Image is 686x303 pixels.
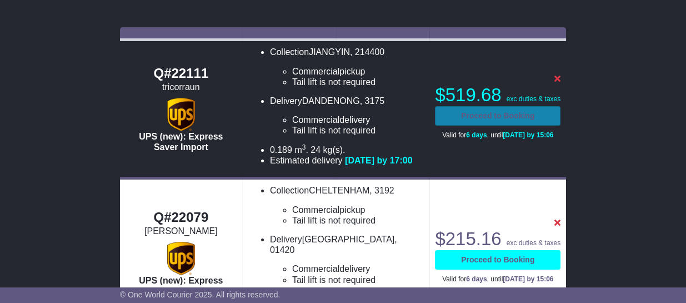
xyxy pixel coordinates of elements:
span: exc duties & taxes [507,95,560,103]
span: m . [294,145,308,155]
span: 6 days [466,131,487,139]
span: Commercial [292,67,339,76]
span: [DATE] by 15:06 [503,131,553,139]
span: [GEOGRAPHIC_DATA] [302,235,395,244]
span: DANDENONG [302,96,360,106]
li: Delivery [270,234,424,285]
span: 215.16 [445,229,502,249]
li: Collection [270,185,424,226]
img: UPS (new): Express Saver Import [167,98,195,131]
span: JIANGYIN [309,47,350,57]
li: Tail lift is not required [292,215,424,226]
li: Delivery [270,96,424,136]
span: $ [435,85,501,105]
span: , 01420 [270,235,397,255]
li: Estimated delivery [270,155,424,166]
li: delivery [292,115,424,125]
span: , 3175 [360,96,384,106]
li: Tail lift is not required [292,125,424,136]
div: Q#22111 [126,66,237,82]
img: UPS (new): Express Saver Export [167,242,195,275]
p: Valid for , until [435,131,560,139]
div: tricorraun [126,82,237,92]
a: Proceed to Booking [435,250,560,270]
a: Proceed to Booking [435,106,560,126]
li: pickup [292,205,424,215]
span: CHELTENHAM [309,186,369,195]
span: Commercial [292,264,339,274]
span: [DATE] by 17:00 [345,156,413,165]
li: pickup [292,66,424,77]
span: , 214400 [350,47,384,57]
span: UPS (new): Express Saver Import [139,132,223,152]
span: Commercial [292,205,339,215]
span: exc duties & taxes [507,239,560,247]
span: 6 days [466,275,487,283]
span: [DATE] by 15:06 [503,275,553,283]
span: 519.68 [445,85,502,105]
span: 0.189 [270,145,292,155]
span: , 3192 [369,186,394,195]
span: UPS (new): Express Saver Export [139,276,223,296]
div: Q#22079 [126,210,237,226]
li: Tail lift is not required [292,275,424,285]
li: Tail lift is not required [292,77,424,87]
li: Collection [270,47,424,87]
span: © One World Courier 2025. All rights reserved. [120,290,281,299]
sup: 3 [302,143,306,151]
li: delivery [292,264,424,274]
span: 24 [311,145,321,155]
p: Valid for , until [435,275,560,283]
span: kg(s). [323,145,345,155]
span: $ [435,229,501,249]
span: Commercial [292,115,339,125]
div: [PERSON_NAME] [126,226,237,236]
